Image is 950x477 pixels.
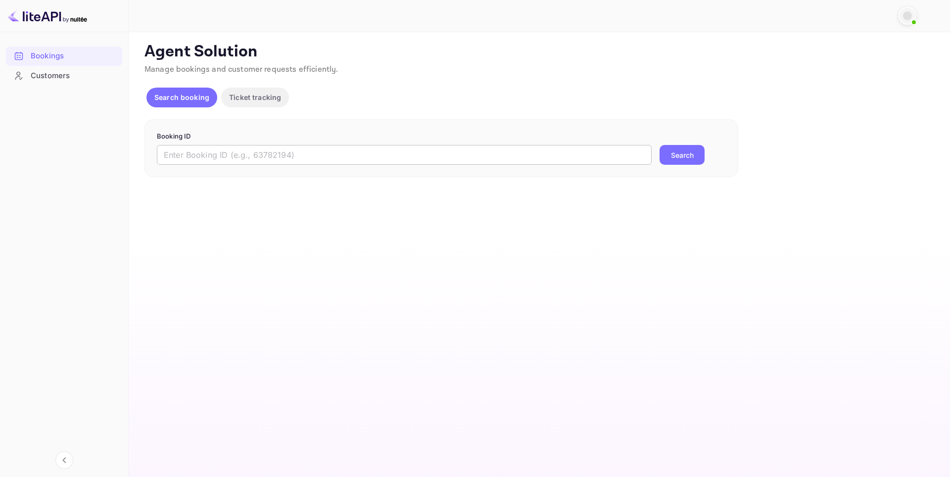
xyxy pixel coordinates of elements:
div: Bookings [31,50,117,62]
input: Enter Booking ID (e.g., 63782194) [157,145,652,165]
button: Search [660,145,705,165]
p: Booking ID [157,132,726,142]
div: Customers [6,66,122,86]
p: Search booking [154,92,209,102]
button: Collapse navigation [55,451,73,469]
img: LiteAPI logo [8,8,87,24]
p: Agent Solution [144,42,932,62]
a: Customers [6,66,122,85]
p: Ticket tracking [229,92,281,102]
a: Bookings [6,47,122,65]
div: Customers [31,70,117,82]
span: Manage bookings and customer requests efficiently. [144,64,338,75]
div: Bookings [6,47,122,66]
